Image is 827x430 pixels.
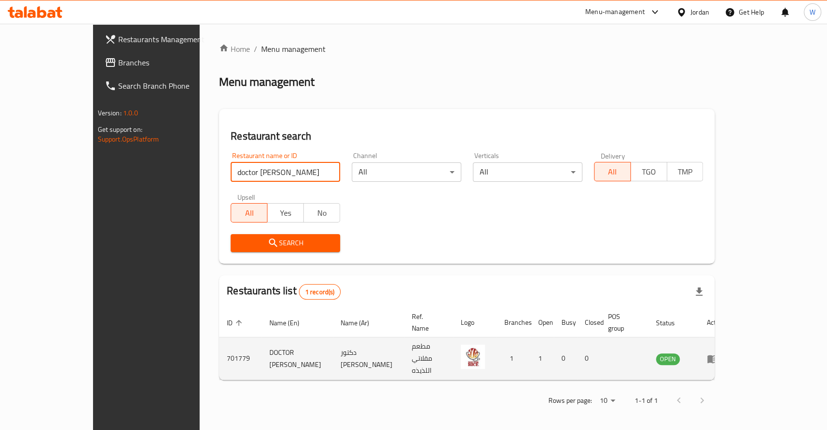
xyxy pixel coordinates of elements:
[254,43,257,55] li: /
[237,193,255,200] label: Upsell
[303,203,340,223] button: No
[577,308,600,337] th: Closed
[671,165,700,179] span: TMP
[123,107,138,119] span: 1.0.0
[118,57,223,68] span: Branches
[656,353,680,365] div: OPEN
[473,162,582,182] div: All
[235,206,264,220] span: All
[238,237,332,249] span: Search
[461,345,485,369] img: DOCTOR RICE
[412,311,441,334] span: Ref. Name
[333,337,404,380] td: دكتور [PERSON_NAME]
[699,308,733,337] th: Action
[98,123,142,136] span: Get support on:
[231,234,340,252] button: Search
[656,317,687,329] span: Status
[118,33,223,45] span: Restaurants Management
[231,162,340,182] input: Search for restaurant name or ID..
[577,337,600,380] td: 0
[497,337,531,380] td: 1
[707,353,725,365] div: Menu
[453,308,497,337] th: Logo
[299,284,341,300] div: Total records count
[608,311,637,334] span: POS group
[594,162,631,181] button: All
[601,152,625,159] label: Delivery
[687,280,711,303] div: Export file
[531,308,554,337] th: Open
[231,129,703,143] h2: Restaurant search
[690,7,709,17] div: Jordan
[585,6,645,18] div: Menu-management
[97,28,231,51] a: Restaurants Management
[219,337,262,380] td: 701779
[262,337,333,380] td: DOCTOR [PERSON_NAME]
[267,203,304,223] button: Yes
[554,337,577,380] td: 0
[635,165,663,179] span: TGO
[227,284,341,300] h2: Restaurants list
[299,287,341,297] span: 1 record(s)
[219,308,733,380] table: enhanced table
[341,317,382,329] span: Name (Ar)
[308,206,336,220] span: No
[98,133,159,145] a: Support.OpsPlatform
[231,203,267,223] button: All
[98,107,122,119] span: Version:
[219,74,314,90] h2: Menu management
[269,317,312,329] span: Name (En)
[667,162,703,181] button: TMP
[271,206,300,220] span: Yes
[531,337,554,380] td: 1
[261,43,326,55] span: Menu management
[219,43,715,55] nav: breadcrumb
[598,165,627,179] span: All
[404,337,453,380] td: مطعم مقلاتي اللذيذه
[634,395,657,407] p: 1-1 of 1
[656,353,680,365] span: OPEN
[554,308,577,337] th: Busy
[219,43,250,55] a: Home
[352,162,461,182] div: All
[118,80,223,92] span: Search Branch Phone
[810,7,815,17] span: W
[630,162,667,181] button: TGO
[595,394,619,408] div: Rows per page:
[97,74,231,97] a: Search Branch Phone
[548,395,592,407] p: Rows per page:
[97,51,231,74] a: Branches
[497,308,531,337] th: Branches
[227,317,245,329] span: ID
